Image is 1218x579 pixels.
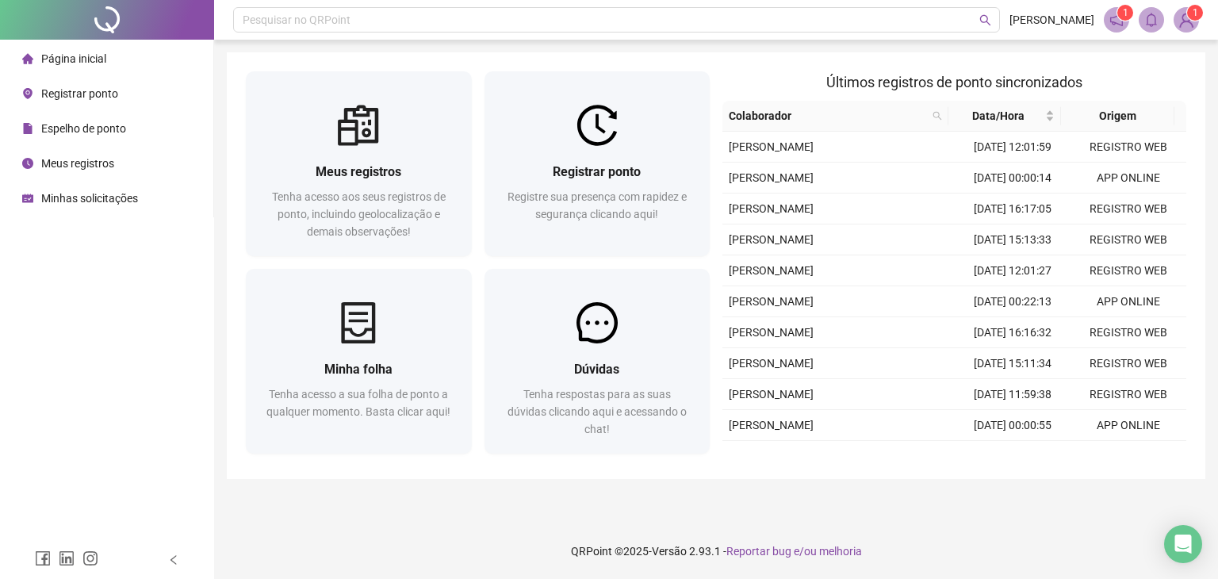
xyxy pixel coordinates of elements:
td: REGISTRO WEB [1071,317,1186,348]
span: left [168,554,179,566]
span: search [929,104,945,128]
span: Registrar ponto [553,164,641,179]
td: [DATE] 12:01:27 [955,255,1071,286]
span: notification [1109,13,1124,27]
th: Origem [1061,101,1174,132]
span: Espelho de ponto [41,122,126,135]
sup: 1 [1117,5,1133,21]
td: REGISTRO WEB [1071,224,1186,255]
td: APP ONLINE [1071,163,1186,194]
td: [DATE] 00:22:13 [955,286,1071,317]
div: Open Intercom Messenger [1164,525,1202,563]
footer: QRPoint © 2025 - 2.93.1 - [214,523,1218,579]
span: [PERSON_NAME] [729,233,814,246]
span: [PERSON_NAME] [729,171,814,184]
td: REGISTRO WEB [1071,132,1186,163]
span: facebook [35,550,51,566]
span: schedule [22,193,33,204]
span: Colaborador [729,107,926,125]
sup: Atualize o seu contato no menu Meus Dados [1187,5,1203,21]
td: REGISTRO WEB [1071,255,1186,286]
span: [PERSON_NAME] [729,264,814,277]
span: [PERSON_NAME] [729,295,814,308]
span: file [22,123,33,134]
span: Tenha acesso aos seus registros de ponto, incluindo geolocalização e demais observações! [272,190,446,238]
span: Registrar ponto [41,87,118,100]
span: Reportar bug e/ou melhoria [726,545,862,558]
span: 1 [1193,7,1198,18]
span: [PERSON_NAME] [729,419,814,431]
span: [PERSON_NAME] [729,388,814,401]
td: [DATE] 15:11:34 [955,348,1071,379]
a: Registrar pontoRegistre sua presença com rapidez e segurança clicando aqui! [485,71,710,256]
td: REGISTRO WEB [1071,194,1186,224]
td: [DATE] 11:59:38 [955,379,1071,410]
span: Últimos registros de ponto sincronizados [826,74,1082,90]
td: [DATE] 12:01:59 [955,132,1071,163]
td: REGISTRO WEB [1071,441,1186,472]
span: environment [22,88,33,99]
span: instagram [82,550,98,566]
td: [DATE] 00:00:55 [955,410,1071,441]
td: REGISTRO WEB [1071,379,1186,410]
td: [DATE] 15:13:33 [955,224,1071,255]
span: Meus registros [41,157,114,170]
span: linkedin [59,550,75,566]
span: Página inicial [41,52,106,65]
span: search [933,111,942,121]
span: home [22,53,33,64]
span: Tenha acesso a sua folha de ponto a qualquer momento. Basta clicar aqui! [266,388,450,418]
span: Minha folha [324,362,393,377]
span: Dúvidas [574,362,619,377]
span: bell [1144,13,1159,27]
td: [DATE] 17:44:23 [955,441,1071,472]
td: APP ONLINE [1071,286,1186,317]
td: REGISTRO WEB [1071,348,1186,379]
a: DúvidasTenha respostas para as suas dúvidas clicando aqui e acessando o chat! [485,269,710,454]
span: Versão [652,545,687,558]
span: [PERSON_NAME] [729,326,814,339]
a: Meus registrosTenha acesso aos seus registros de ponto, incluindo geolocalização e demais observa... [246,71,472,256]
span: Tenha respostas para as suas dúvidas clicando aqui e acessando o chat! [507,388,687,435]
img: 93870 [1174,8,1198,32]
span: [PERSON_NAME] [729,140,814,153]
td: [DATE] 16:17:05 [955,194,1071,224]
th: Data/Hora [948,101,1061,132]
span: Data/Hora [955,107,1042,125]
td: [DATE] 16:16:32 [955,317,1071,348]
span: Registre sua presença com rapidez e segurança clicando aqui! [507,190,687,220]
a: Minha folhaTenha acesso a sua folha de ponto a qualquer momento. Basta clicar aqui! [246,269,472,454]
span: 1 [1123,7,1128,18]
span: search [979,14,991,26]
span: clock-circle [22,158,33,169]
span: Minhas solicitações [41,192,138,205]
td: APP ONLINE [1071,410,1186,441]
span: [PERSON_NAME] [729,202,814,215]
span: Meus registros [316,164,401,179]
td: [DATE] 00:00:14 [955,163,1071,194]
span: [PERSON_NAME] [1009,11,1094,29]
span: [PERSON_NAME] [729,357,814,370]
